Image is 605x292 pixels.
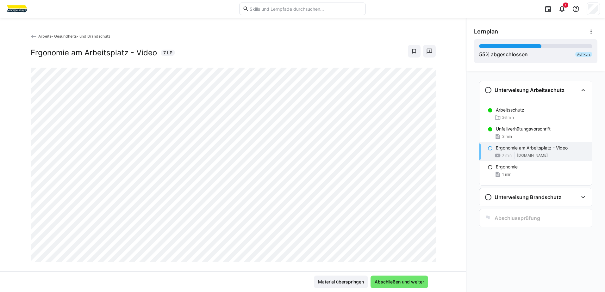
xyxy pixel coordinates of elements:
[496,164,518,170] p: Ergonomie
[314,276,368,288] button: Material überspringen
[479,51,528,58] div: % abgeschlossen
[317,279,365,285] span: Material überspringen
[374,279,425,285] span: Abschließen und weiter
[502,172,511,177] span: 1 min
[517,153,548,158] span: [DOMAIN_NAME]
[496,107,524,113] p: Arbeitsschutz
[479,51,485,58] span: 55
[502,115,514,120] span: 26 min
[502,134,512,139] span: 3 min
[31,48,157,58] h2: Ergonomie am Arbeitsplatz - Video
[496,145,568,151] p: Ergonomie am Arbeitsplatz - Video
[371,276,428,288] button: Abschließen und weiter
[495,215,540,221] h3: Abschlussprüfung
[565,3,566,7] span: 1
[474,28,498,35] span: Lernplan
[502,153,512,158] span: 7 min
[496,126,551,132] p: Unfallverhütungsvorschrift
[163,50,172,56] span: 7 LP
[575,52,592,57] div: Auf Kurs
[31,34,111,39] a: Arbeits- Gesundheits- und Brandschutz
[495,87,564,93] h3: Unterweisung Arbeitsschutz
[38,34,110,39] span: Arbeits- Gesundheits- und Brandschutz
[495,194,561,200] h3: Unterweisung Brandschutz
[249,6,362,12] input: Skills und Lernpfade durchsuchen…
